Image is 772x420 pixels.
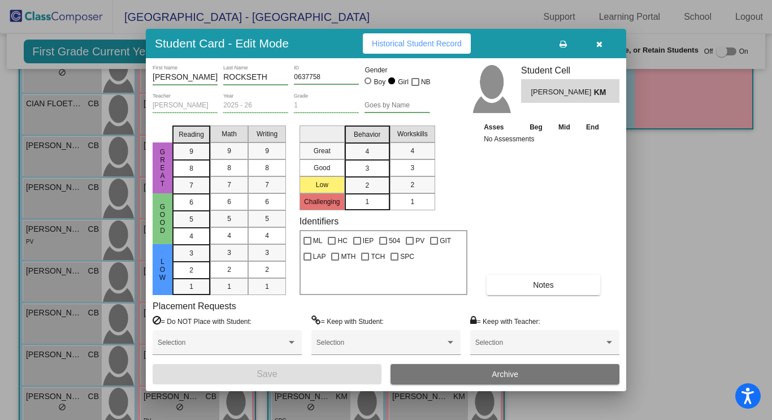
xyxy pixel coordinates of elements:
[222,129,237,139] span: Math
[227,214,231,224] span: 5
[189,265,193,275] span: 2
[522,121,551,133] th: Beg
[294,73,359,81] input: Enter ID
[265,265,269,275] span: 2
[158,258,168,282] span: Low
[481,133,607,145] td: No Assessments
[153,301,236,311] label: Placement Requests
[227,282,231,292] span: 1
[265,248,269,258] span: 3
[158,203,168,235] span: Good
[300,216,339,227] label: Identifiers
[227,163,231,173] span: 8
[189,180,193,190] span: 7
[189,146,193,157] span: 9
[153,102,218,110] input: teacher
[257,369,277,379] span: Save
[421,75,431,89] span: NB
[265,163,269,173] span: 8
[227,265,231,275] span: 2
[391,364,619,384] button: Archive
[492,370,518,379] span: Archive
[365,102,430,110] input: goes by name
[313,234,323,248] span: ML
[227,248,231,258] span: 3
[265,214,269,224] span: 5
[189,214,193,224] span: 5
[550,121,578,133] th: Mid
[155,36,289,50] h3: Student Card - Edit Mode
[371,250,385,263] span: TCH
[189,197,193,207] span: 6
[374,77,386,87] div: Boy
[257,129,277,139] span: Writing
[341,250,355,263] span: MTH
[400,250,414,263] span: SPC
[179,129,204,140] span: Reading
[227,180,231,190] span: 7
[265,282,269,292] span: 1
[531,86,593,98] span: [PERSON_NAME]
[397,129,428,139] span: Workskills
[578,121,608,133] th: End
[223,102,288,110] input: year
[363,234,374,248] span: IEP
[594,86,610,98] span: KM
[440,234,451,248] span: GIT
[189,163,193,174] span: 8
[365,180,369,190] span: 2
[189,231,193,241] span: 4
[265,197,269,207] span: 6
[311,315,384,327] label: = Keep with Student:
[415,234,424,248] span: PV
[189,248,193,258] span: 3
[487,275,600,295] button: Notes
[410,180,414,190] span: 2
[158,148,168,188] span: Great
[521,65,619,76] h3: Student Cell
[410,163,414,173] span: 3
[363,33,471,54] button: Historical Student Record
[227,146,231,156] span: 9
[410,197,414,207] span: 1
[153,315,251,327] label: = Do NOT Place with Student:
[294,102,359,110] input: grade
[153,364,381,384] button: Save
[372,39,462,48] span: Historical Student Record
[354,129,380,140] span: Behavior
[410,146,414,156] span: 4
[470,315,540,327] label: = Keep with Teacher:
[189,282,193,292] span: 1
[365,146,369,157] span: 4
[481,121,522,133] th: Asses
[365,197,369,207] span: 1
[337,234,347,248] span: HC
[227,231,231,241] span: 4
[313,250,326,263] span: LAP
[365,65,430,75] mat-label: Gender
[397,77,409,87] div: Girl
[265,231,269,241] span: 4
[265,146,269,156] span: 9
[365,163,369,174] span: 3
[389,234,400,248] span: 504
[533,280,554,289] span: Notes
[227,197,231,207] span: 6
[265,180,269,190] span: 7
